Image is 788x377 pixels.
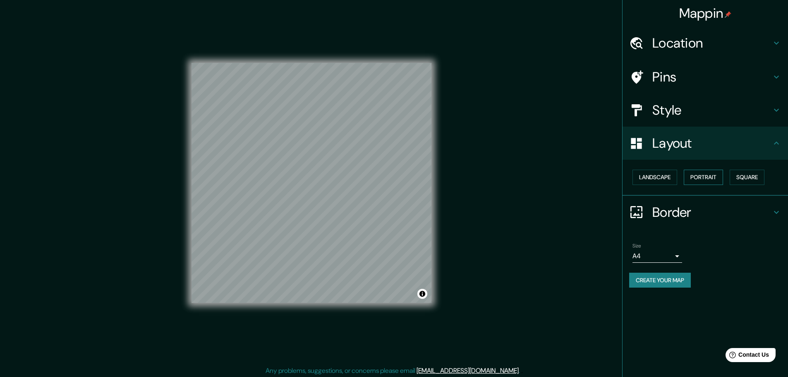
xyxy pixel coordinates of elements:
canvas: Map [192,63,431,303]
button: Create your map [629,273,691,288]
img: pin-icon.png [725,11,731,18]
label: Size [632,242,641,249]
div: Pins [623,60,788,94]
button: Portrait [684,170,723,185]
div: Location [623,26,788,60]
h4: Pins [652,69,771,85]
div: . [521,366,523,376]
h4: Layout [652,135,771,151]
h4: Style [652,102,771,118]
div: Border [623,196,788,229]
div: . [520,366,521,376]
h4: Border [652,204,771,221]
div: A4 [632,250,682,263]
div: Layout [623,127,788,160]
div: Style [623,94,788,127]
button: Landscape [632,170,677,185]
iframe: Help widget launcher [714,345,779,368]
h4: Location [652,35,771,51]
a: [EMAIL_ADDRESS][DOMAIN_NAME] [417,366,519,375]
p: Any problems, suggestions, or concerns please email . [266,366,520,376]
h4: Mappin [679,5,732,22]
button: Toggle attribution [417,289,427,299]
button: Square [730,170,764,185]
